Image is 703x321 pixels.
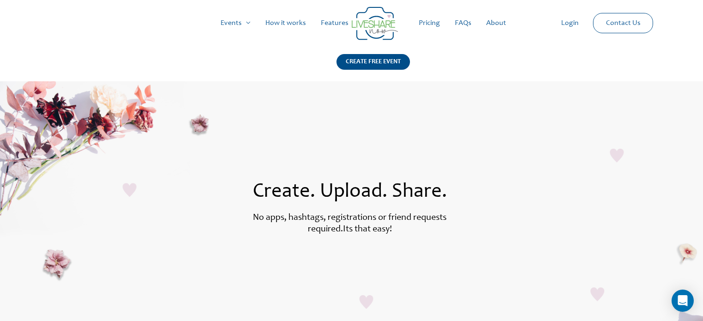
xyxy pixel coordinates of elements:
[672,290,694,312] div: Open Intercom Messenger
[213,8,258,38] a: Events
[411,8,447,38] a: Pricing
[352,7,398,40] img: Group 14 | Live Photo Slideshow for Events | Create Free Events Album for Any Occasion
[313,8,356,38] a: Features
[447,8,479,38] a: FAQs
[336,54,410,70] div: CREATE FREE EVENT
[336,54,410,81] a: CREATE FREE EVENT
[253,182,447,202] span: Create. Upload. Share.
[343,225,392,234] label: Its that easy!
[253,213,446,234] label: No apps, hashtags, registrations or friend requests required.
[554,8,586,38] a: Login
[479,8,513,38] a: About
[16,8,687,38] nav: Site Navigation
[599,13,648,33] a: Contact Us
[258,8,313,38] a: How it works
